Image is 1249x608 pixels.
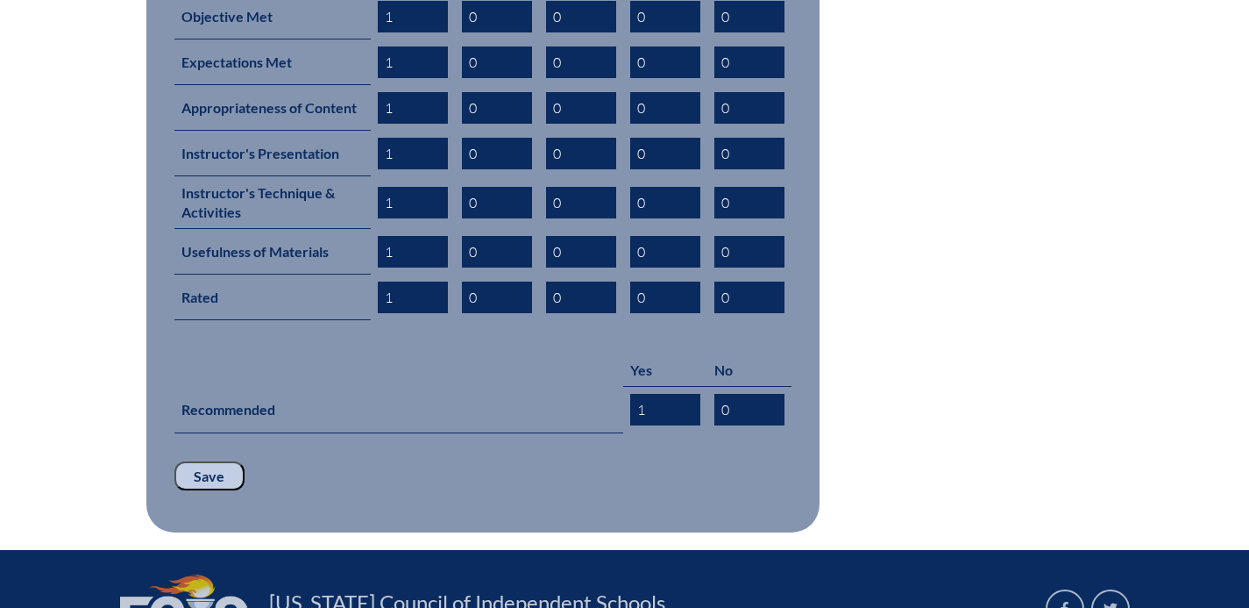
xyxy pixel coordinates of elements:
th: Expectations Met [174,39,371,85]
th: No [707,354,791,387]
th: Yes [623,354,707,387]
th: Rated [174,275,371,320]
input: Save [174,461,245,491]
th: Instructor's Technique & Activities [174,176,371,229]
th: Recommended [174,387,623,433]
th: Usefulness of Materials [174,229,371,275]
th: Instructor's Presentation [174,131,371,176]
th: Appropriateness of Content [174,85,371,131]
